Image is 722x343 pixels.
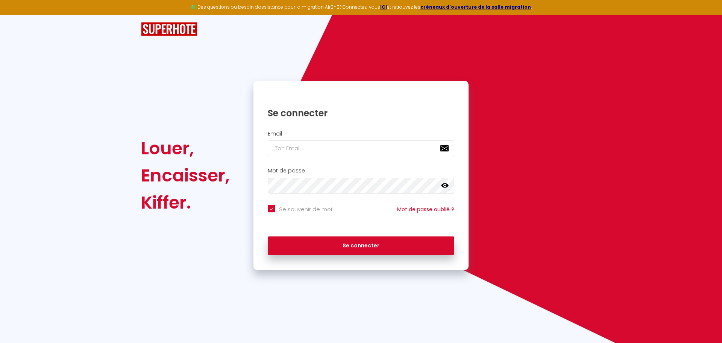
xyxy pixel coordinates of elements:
input: Ton Email [268,140,454,156]
h1: Se connecter [268,107,454,119]
a: créneaux d'ouverture de la salle migration [420,4,531,10]
button: Se connecter [268,236,454,255]
div: Kiffer. [141,189,230,216]
h2: Mot de passe [268,168,454,174]
div: Louer, [141,135,230,162]
div: Encaisser, [141,162,230,189]
a: ICI [380,4,387,10]
h2: Email [268,131,454,137]
img: SuperHote logo [141,22,197,36]
a: Mot de passe oublié ? [397,206,454,213]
